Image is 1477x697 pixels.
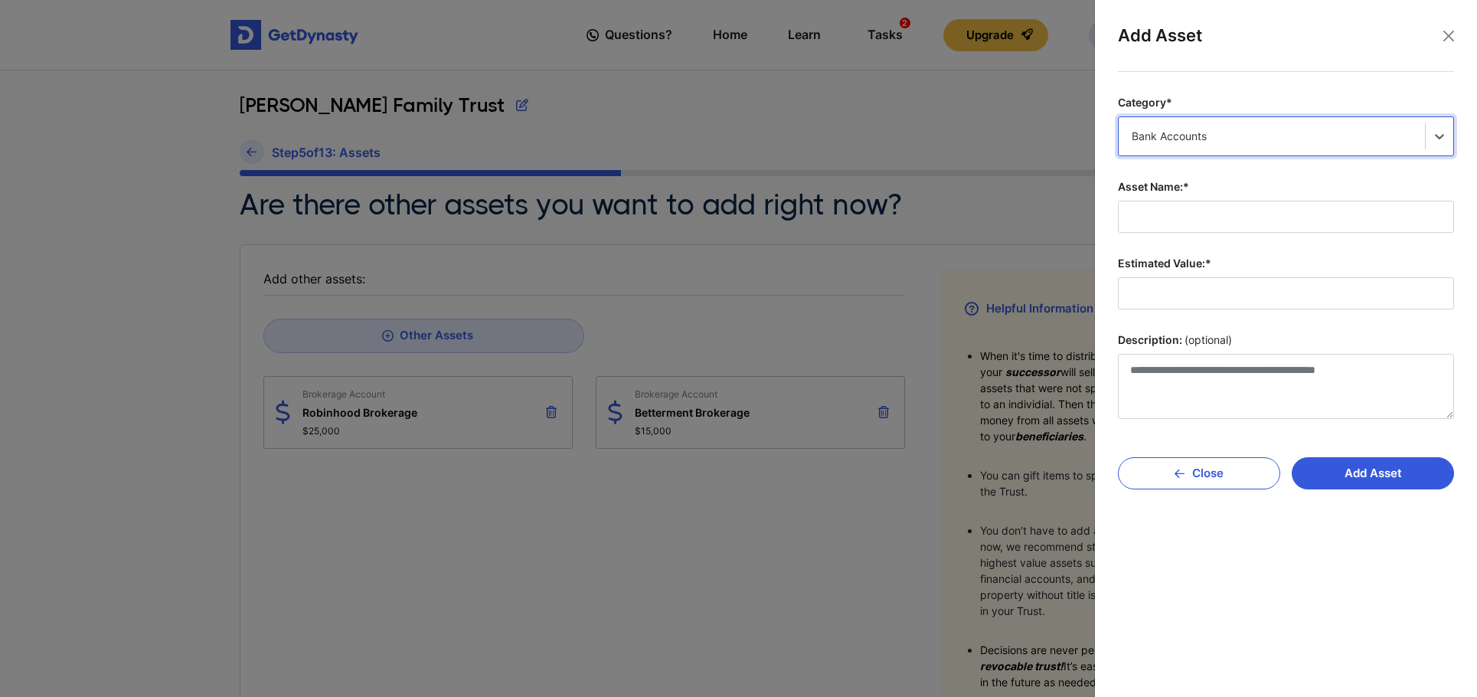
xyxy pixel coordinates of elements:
button: Close [1118,457,1280,489]
button: Close [1437,25,1460,47]
label: Description: [1118,332,1454,348]
label: Estimated Value:* [1118,256,1454,271]
button: Add Asset [1292,457,1454,489]
label: Asset Name:* [1118,179,1454,195]
div: Bank Accounts [1132,129,1412,144]
div: Add Asset [1118,23,1454,72]
label: Category* [1118,95,1454,110]
span: (optional) [1185,332,1232,348]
